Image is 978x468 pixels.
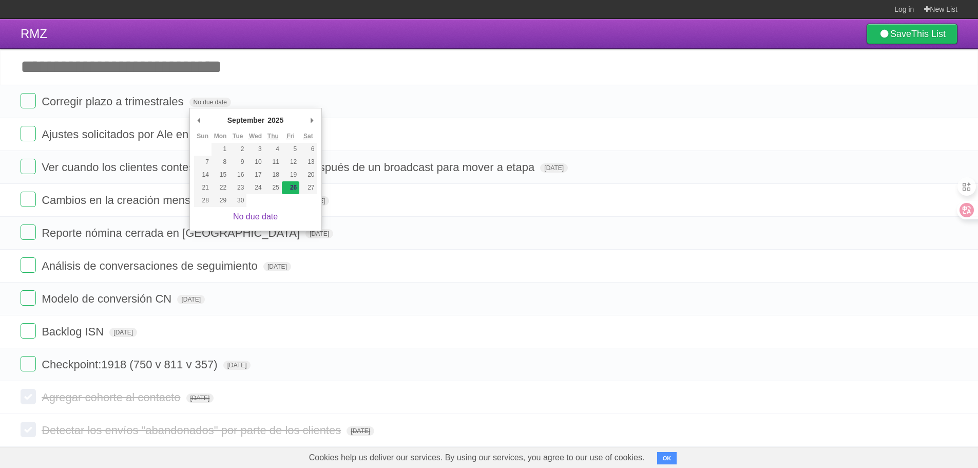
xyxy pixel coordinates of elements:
[266,113,285,128] div: 2025
[229,169,246,181] button: 16
[233,212,278,221] a: No due date
[21,159,36,174] label: Done
[223,361,251,370] span: [DATE]
[21,224,36,240] label: Done
[229,194,246,207] button: 30
[194,181,212,194] button: 21
[299,156,317,169] button: 13
[226,113,266,128] div: September
[264,156,282,169] button: 11
[21,290,36,306] label: Done
[194,194,212,207] button: 28
[249,133,262,140] abbr: Wednesday
[246,156,264,169] button: 10
[21,356,36,371] label: Done
[282,143,299,156] button: 5
[229,143,246,156] button: 2
[189,98,231,107] span: No due date
[42,391,183,404] span: Agregar cohorte al contacto
[282,156,299,169] button: 12
[911,29,946,39] b: This List
[229,156,246,169] button: 9
[347,426,374,436] span: [DATE]
[299,181,317,194] button: 27
[42,358,220,371] span: Checkpoint:1918 (750 v 811 v 357)
[246,169,264,181] button: 17
[282,181,299,194] button: 26
[21,27,47,41] span: RMZ
[194,156,212,169] button: 7
[282,169,299,181] button: 19
[246,181,264,194] button: 24
[264,169,282,181] button: 18
[212,156,229,169] button: 8
[21,93,36,108] label: Done
[305,229,333,238] span: [DATE]
[42,161,537,174] span: Ver cuando los clientes contestaron inmediatamente después de un broadcast para mover a etapa
[42,194,298,207] span: Cambios en la creación mensual de oportunidades
[286,133,294,140] abbr: Friday
[21,257,36,273] label: Done
[21,126,36,141] label: Done
[109,328,137,337] span: [DATE]
[307,113,317,128] button: Next Month
[21,389,36,404] label: Done
[657,452,677,464] button: OK
[212,169,229,181] button: 15
[197,133,208,140] abbr: Sunday
[299,447,655,468] span: Cookies help us deliver our services. By using our services, you agree to our use of cookies.
[299,143,317,156] button: 6
[264,181,282,194] button: 25
[212,143,229,156] button: 1
[264,143,282,156] button: 4
[42,227,302,239] span: Reporte nómina cerrada en [GEOGRAPHIC_DATA]
[42,128,259,141] span: Ajustes solicitados por Ale en flujo de CRM
[299,169,317,181] button: 20
[540,163,568,173] span: [DATE]
[42,424,343,437] span: Detectar los envíos "abandonados" por parte de los clientes
[194,113,204,128] button: Previous Month
[267,133,279,140] abbr: Thursday
[233,133,243,140] abbr: Tuesday
[263,262,291,271] span: [DATE]
[214,133,227,140] abbr: Monday
[42,259,260,272] span: Análisis de conversaciones de seguimiento
[21,192,36,207] label: Done
[42,95,186,108] span: Corregir plazo a trimestrales
[42,325,106,338] span: Backlog ISN
[867,24,957,44] a: SaveThis List
[303,133,313,140] abbr: Saturday
[21,323,36,339] label: Done
[177,295,205,304] span: [DATE]
[212,194,229,207] button: 29
[194,169,212,181] button: 14
[21,422,36,437] label: Done
[246,143,264,156] button: 3
[229,181,246,194] button: 23
[42,292,174,305] span: Modelo de conversión CN
[186,394,214,403] span: [DATE]
[212,181,229,194] button: 22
